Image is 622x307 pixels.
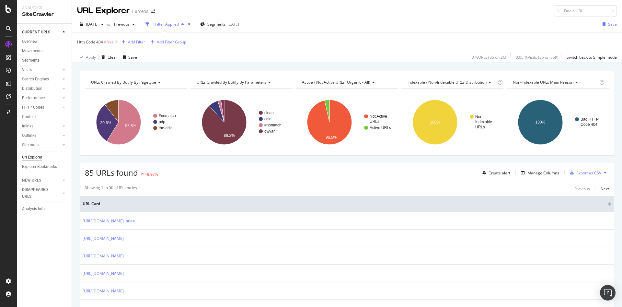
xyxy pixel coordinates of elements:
text: Active URLs [370,125,391,130]
div: 1 Filter Applied [152,21,179,27]
a: HTTP Codes [22,104,61,111]
div: URL Explorer [77,5,130,16]
div: arrow-right-arrow-left [151,9,155,14]
text: 100% [536,120,546,124]
div: 0 % URLs ( 85 on 2M ) [472,54,508,60]
button: Save [600,19,617,30]
div: Url Explorer [22,154,42,161]
button: Previous [574,185,590,193]
svg: A chart. [507,94,609,150]
span: 85 URLs found [85,167,138,178]
text: cgid [264,117,271,121]
div: Analytics [22,5,66,11]
a: Distribution [22,85,61,92]
text: 100% [430,120,440,124]
a: Overview [22,38,67,45]
div: Clear [108,54,117,60]
a: DISAPPEARED URLS [22,186,61,200]
a: [URL][DOMAIN_NAME] [83,288,124,294]
div: Next [601,186,609,192]
div: HTTP Codes [22,104,44,111]
text: #nomatch [264,123,282,127]
span: Http Code 404 [77,39,103,45]
a: Content [22,113,67,120]
span: 2025 Aug. 3rd [86,21,98,27]
button: Manage Columns [518,169,559,177]
a: Inlinks [22,123,61,130]
svg: A chart. [401,94,504,150]
span: Indexable / Non-Indexable URLs distribution [408,79,487,85]
text: 30.6% [100,121,111,125]
div: Open Intercom Messenger [600,285,616,301]
a: Explorer Bookmarks [22,163,67,170]
div: SiteCrawler [22,11,66,18]
span: Yes [107,38,114,47]
div: Manage Columns [527,170,559,176]
a: Segments [22,57,67,64]
div: NEW URLS [22,177,41,184]
svg: A chart. [190,94,293,150]
div: Lumens [132,8,148,15]
a: Url Explorer [22,154,67,161]
span: Previous [111,21,130,27]
a: CURRENT URLS [22,29,61,36]
button: Next [601,185,609,193]
a: Performance [22,95,61,101]
div: Content [22,113,36,120]
a: [URL][DOMAIN_NAME] [83,270,124,277]
div: [DATE] [227,21,239,27]
text: Bad HTTP [581,117,599,122]
a: [URL][DOMAIN_NAME] [83,253,124,259]
div: 0.05 % Visits ( 35 on 65K ) [516,54,559,60]
a: Search Engines [22,76,61,83]
div: times [187,21,192,28]
div: Showing 1 to 50 of 85 entries [85,185,137,193]
div: Visits [22,66,32,73]
span: Active / Not Active URLs (organic - all) [302,79,370,85]
button: Add Filter Group [148,38,186,46]
text: Code 404 [581,122,597,127]
h4: Active / Not Active URLs [301,77,392,88]
h4: Non-Indexable URLs Main Reason [512,77,598,88]
h4: URLs Crawled By Botify By pagetype [90,77,181,88]
a: Outlinks [22,132,61,139]
button: Create alert [480,168,510,178]
svg: A chart. [85,94,187,150]
svg: A chart. [296,94,398,150]
button: Export as CSV [567,168,601,178]
span: = [104,39,106,45]
div: Overview [22,38,38,45]
text: URLs [475,125,485,129]
text: 96.5% [326,135,337,140]
div: Sitemaps [22,142,39,148]
text: Not Active [370,114,387,119]
a: [URL][DOMAIN_NAME] [83,235,124,242]
button: Switch back to Simple mode [564,52,617,63]
div: Inlinks [22,123,33,130]
div: Apply [86,54,96,60]
div: +8.97% [145,171,158,177]
div: Create alert [489,170,510,176]
h4: URLs Crawled By Botify By parameters [195,77,287,88]
text: 88.2% [224,133,235,138]
div: Add Filter Group [157,39,186,45]
div: Save [128,54,137,60]
text: 58.8% [125,124,136,128]
button: Save [120,52,137,63]
text: clean [264,111,274,115]
div: Add Filter [128,39,145,45]
a: Analysis Info [22,206,67,212]
span: Segments [207,21,225,27]
text: Indexable [475,120,492,124]
text: Non- [475,114,484,119]
div: Explorer Bookmarks [22,163,57,170]
div: Movements [22,48,42,54]
span: vs [106,21,111,27]
span: Non-Indexable URLs Main Reason [513,79,573,85]
button: [DATE] [77,19,106,30]
a: Movements [22,48,67,54]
